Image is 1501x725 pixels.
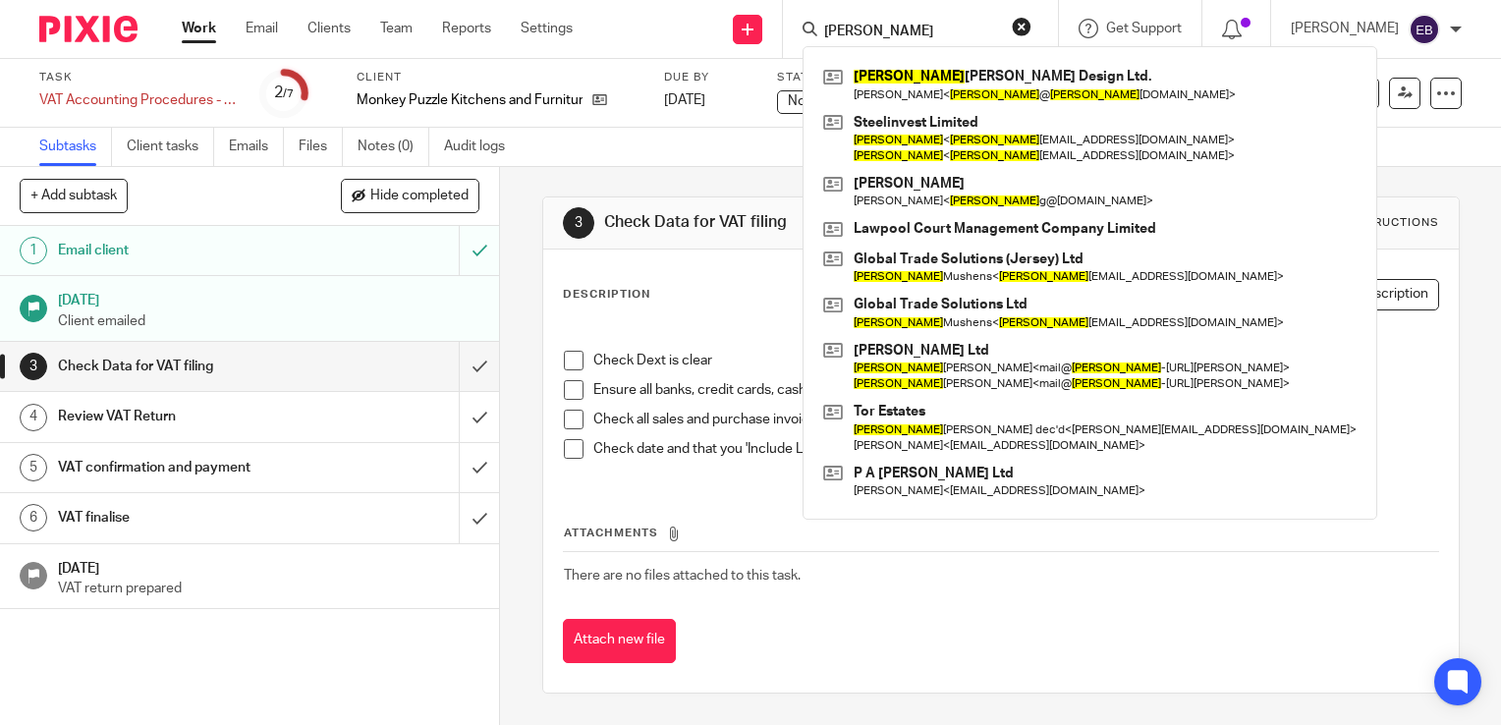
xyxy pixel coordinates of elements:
div: VAT Accounting Procedures - Jan, April, [DATE] & Oct [39,90,236,110]
span: Get Support [1106,22,1182,35]
label: Due by [664,70,752,85]
a: Clients [307,19,351,38]
label: Task [39,70,236,85]
p: Check all sales and purchase invoices have been posted to P&L (in Xero check the drafts for sales... [593,410,1438,429]
a: Audit logs [444,128,520,166]
a: Emails [229,128,284,166]
input: Search [822,24,999,41]
div: 4 [20,404,47,431]
label: Status [777,70,973,85]
div: 6 [20,504,47,531]
a: Work [182,19,216,38]
h1: Review VAT Return [58,402,312,431]
button: + Add subtask [20,179,128,212]
div: 3 [563,207,594,239]
p: Client emailed [58,311,480,331]
span: [DATE] [664,93,705,107]
h1: [DATE] [58,286,480,310]
p: Monkey Puzzle Kitchens and Furniture Ltd [357,90,583,110]
a: Files [299,128,343,166]
button: Attach new file [563,619,676,663]
h1: VAT confirmation and payment [58,453,312,482]
div: 3 [20,353,47,380]
div: VAT Accounting Procedures - Jan, April, Jul &amp; Oct [39,90,236,110]
span: Hide completed [370,189,469,204]
h1: Email client [58,236,312,265]
p: Check Dext is clear [593,351,1438,370]
a: Subtasks [39,128,112,166]
p: [PERSON_NAME] [1291,19,1399,38]
div: Instructions [1345,215,1439,231]
a: Client tasks [127,128,214,166]
a: Notes (0) [358,128,429,166]
span: Attachments [564,528,658,538]
p: Check date and that you 'Include Late Claims' box is ticked on Xero [593,439,1438,459]
p: Description [563,287,650,303]
a: Reports [442,19,491,38]
div: 5 [20,454,47,481]
h1: Check Data for VAT filing [58,352,312,381]
small: /7 [283,88,294,99]
img: svg%3E [1409,14,1440,45]
span: There are no files attached to this task. [564,569,801,583]
h1: VAT finalise [58,503,312,532]
a: Team [380,19,413,38]
h1: [DATE] [58,554,480,579]
a: Settings [521,19,573,38]
p: Ensure all banks, credit cards, cash and DLA accounts are fully reconciled for the period [593,380,1438,400]
img: Pixie [39,16,138,42]
div: 1 [20,237,47,264]
h1: Check Data for VAT filing [604,212,1042,233]
button: Clear [1012,17,1031,36]
button: Hide completed [341,179,479,212]
label: Client [357,70,639,85]
a: Email [246,19,278,38]
p: VAT return prepared [58,579,480,598]
div: 2 [274,82,294,104]
span: Not started [788,94,858,108]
